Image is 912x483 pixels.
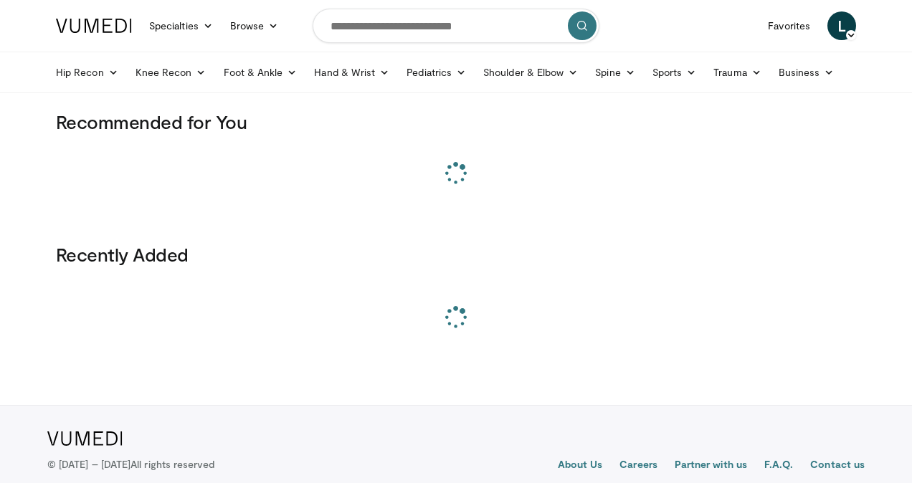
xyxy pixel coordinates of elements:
[770,58,843,87] a: Business
[47,431,123,446] img: VuMedi Logo
[586,58,643,87] a: Spine
[827,11,856,40] a: L
[705,58,770,87] a: Trauma
[619,457,657,474] a: Careers
[215,58,306,87] a: Foot & Ankle
[130,458,214,470] span: All rights reserved
[398,58,475,87] a: Pediatrics
[475,58,586,87] a: Shoulder & Elbow
[56,243,856,266] h3: Recently Added
[764,457,793,474] a: F.A.Q.
[47,58,127,87] a: Hip Recon
[305,58,398,87] a: Hand & Wrist
[675,457,747,474] a: Partner with us
[47,457,215,472] p: © [DATE] – [DATE]
[313,9,599,43] input: Search topics, interventions
[141,11,222,40] a: Specialties
[127,58,215,87] a: Knee Recon
[759,11,819,40] a: Favorites
[222,11,288,40] a: Browse
[56,19,132,33] img: VuMedi Logo
[56,110,856,133] h3: Recommended for You
[810,457,865,474] a: Contact us
[644,58,706,87] a: Sports
[558,457,603,474] a: About Us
